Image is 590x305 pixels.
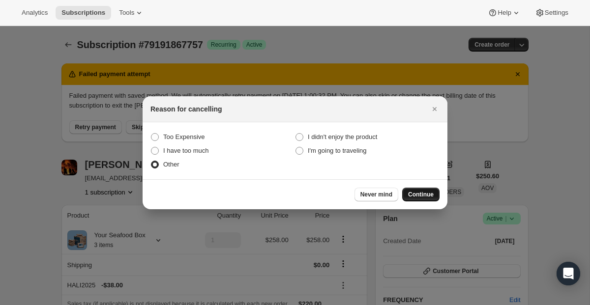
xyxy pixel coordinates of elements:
span: Never mind [360,191,392,198]
div: Open Intercom Messenger [557,262,580,285]
span: Analytics [22,9,48,17]
button: Tools [113,6,150,20]
button: Subscriptions [56,6,111,20]
span: Help [498,9,511,17]
span: Other [163,161,179,168]
span: I didn't enjoy the product [308,133,377,140]
span: Settings [545,9,568,17]
button: Close [428,102,442,116]
h2: Reason for cancelling [150,104,222,114]
span: I'm going to traveling [308,147,367,154]
span: Continue [408,191,434,198]
button: Settings [529,6,574,20]
span: Subscriptions [61,9,105,17]
button: Analytics [16,6,54,20]
button: Continue [402,188,440,201]
span: Tools [119,9,134,17]
button: Help [482,6,527,20]
span: I have too much [163,147,209,154]
span: Too Expensive [163,133,205,140]
button: Never mind [354,188,398,201]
